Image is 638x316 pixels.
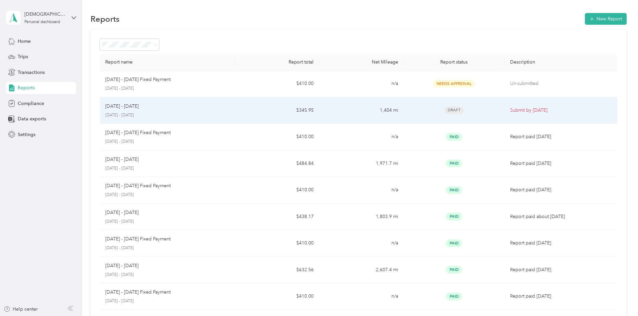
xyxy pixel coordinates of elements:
td: 1,803.9 mi [319,204,403,230]
th: Report name [100,54,235,71]
span: Compliance [18,100,44,107]
td: $438.17 [235,204,319,230]
p: Un-submitted [510,80,612,87]
iframe: Everlance-gr Chat Button Frame [601,279,638,316]
p: [DATE] - [DATE] [105,272,229,278]
p: [DATE] - [DATE] [105,209,139,216]
p: [DATE] - [DATE] [105,86,229,92]
span: Paid [446,160,462,167]
p: Submit by [DATE] [510,107,612,114]
p: Report paid [DATE] [510,293,612,300]
p: [DATE] - [DATE] [105,166,229,172]
p: [DATE] - [DATE] [105,156,139,163]
td: n/a [319,71,403,97]
p: Report paid [DATE] [510,239,612,247]
p: [DATE] - [DATE] Fixed Payment [105,76,171,83]
td: 1,971.7 mi [319,150,403,177]
span: Home [18,38,31,45]
p: [DATE] - [DATE] Fixed Payment [105,182,171,190]
td: $345.95 [235,97,319,124]
p: Report paid [DATE] [510,160,612,167]
p: [DATE] - [DATE] [105,245,229,251]
div: Report status [409,59,499,65]
p: [DATE] - [DATE] [105,192,229,198]
div: [DEMOGRAPHIC_DATA][PERSON_NAME] [24,11,66,18]
p: [DATE] - [DATE] [105,298,229,304]
td: $410.00 [235,230,319,257]
td: n/a [319,177,403,204]
p: Report paid [DATE] [510,186,612,194]
span: Paid [446,239,462,247]
span: Paid [446,293,462,300]
td: $410.00 [235,177,319,204]
span: Settings [18,131,35,138]
button: Help center [4,306,38,313]
h1: Reports [91,15,120,22]
td: n/a [319,124,403,150]
p: [DATE] - [DATE] [105,219,229,225]
p: [DATE] - [DATE] Fixed Payment [105,289,171,296]
span: Paid [446,133,462,141]
td: $410.00 [235,124,319,150]
p: [DATE] - [DATE] Fixed Payment [105,129,171,136]
th: Description [505,54,617,71]
span: Data exports [18,115,46,122]
td: n/a [319,283,403,310]
span: Transactions [18,69,45,76]
span: Draft [444,106,464,114]
span: Paid [446,213,462,220]
span: Trips [18,53,28,60]
td: $484.84 [235,150,319,177]
p: Report paid [DATE] [510,133,612,140]
p: [DATE] - [DATE] [105,112,229,118]
span: Needs Approval [433,80,475,88]
p: Report paid [DATE] [510,266,612,274]
span: Reports [18,84,35,91]
button: New Report [585,13,627,25]
div: Personal dashboard [24,20,60,24]
td: $632.56 [235,257,319,284]
span: Paid [446,186,462,194]
td: 1,404 mi [319,97,403,124]
p: Report paid about [DATE] [510,213,612,220]
td: 2,607.4 mi [319,257,403,284]
td: n/a [319,230,403,257]
td: $410.00 [235,283,319,310]
p: [DATE] - [DATE] [105,262,139,270]
p: [DATE] - [DATE] Fixed Payment [105,235,171,243]
span: Paid [446,266,462,274]
th: Report total [235,54,319,71]
td: $410.00 [235,71,319,97]
p: [DATE] - [DATE] [105,139,229,145]
th: Net Mileage [319,54,403,71]
p: [DATE] - [DATE] [105,103,139,110]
